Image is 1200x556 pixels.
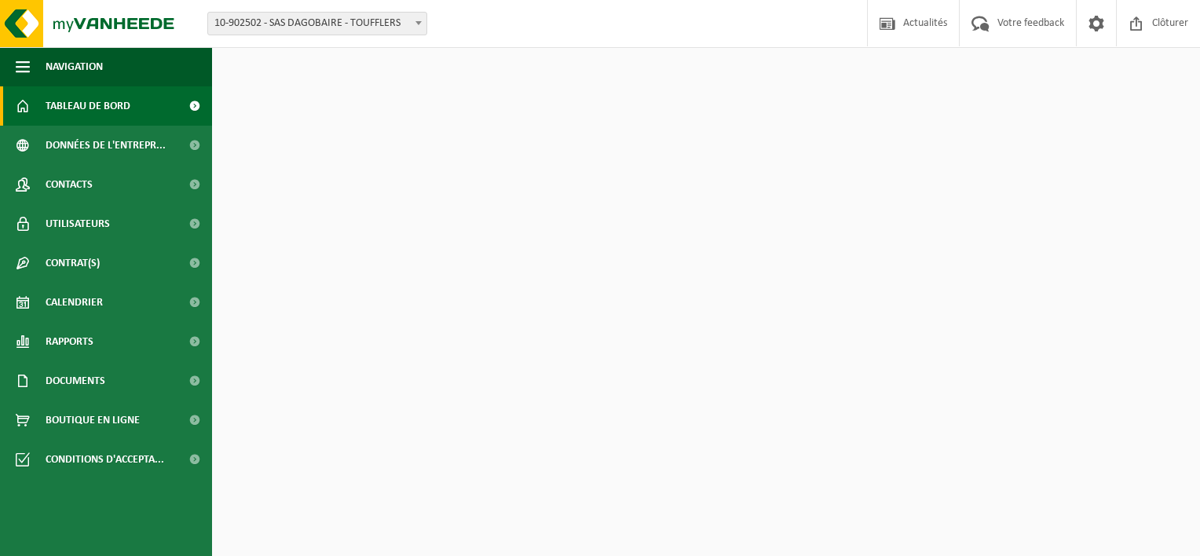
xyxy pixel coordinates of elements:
span: Contacts [46,165,93,204]
span: Documents [46,361,105,401]
span: Tableau de bord [46,86,130,126]
span: 10-902502 - SAS DAGOBAIRE - TOUFFLERS [208,13,426,35]
span: 10-902502 - SAS DAGOBAIRE - TOUFFLERS [207,12,427,35]
span: Contrat(s) [46,243,100,283]
span: Navigation [46,47,103,86]
span: Calendrier [46,283,103,322]
span: Boutique en ligne [46,401,140,440]
span: Rapports [46,322,93,361]
span: Conditions d'accepta... [46,440,164,479]
span: Données de l'entrepr... [46,126,166,165]
span: Utilisateurs [46,204,110,243]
